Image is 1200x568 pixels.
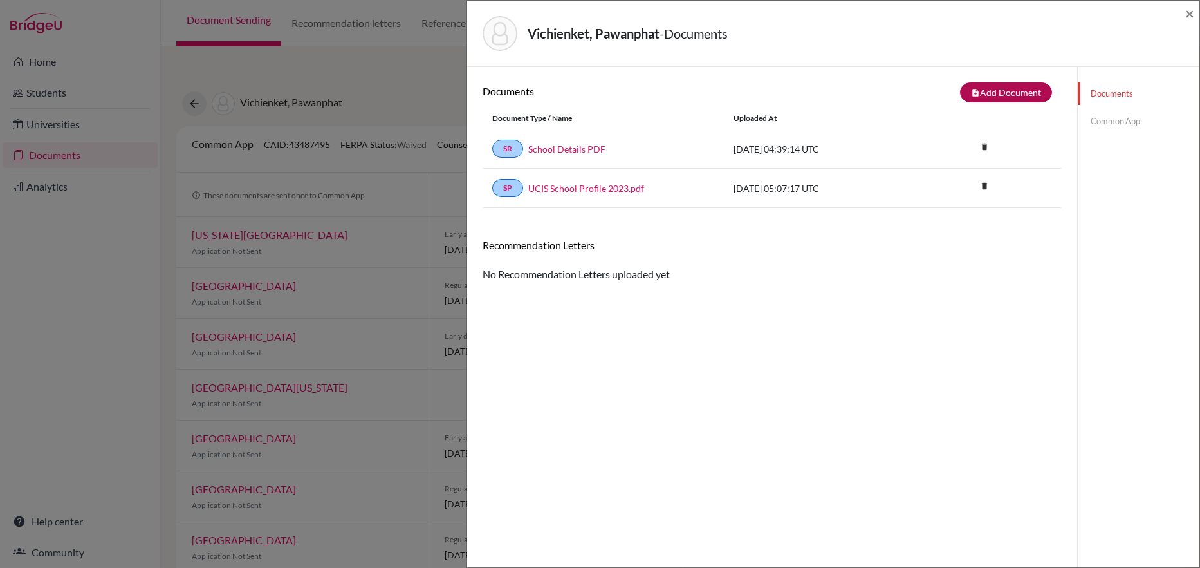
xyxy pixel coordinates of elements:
i: delete [975,176,994,196]
button: Close [1185,6,1194,21]
strong: Vichienket, Pawanphat [528,26,660,41]
a: Documents [1078,82,1199,105]
i: note_add [971,88,980,97]
a: UCIS School Profile 2023.pdf [528,182,644,195]
div: [DATE] 05:07:17 UTC [724,182,917,195]
div: [DATE] 04:39:14 UTC [724,142,917,156]
i: delete [975,137,994,156]
div: No Recommendation Letters uploaded yet [483,239,1062,282]
button: note_addAdd Document [960,82,1052,102]
a: Common App [1078,110,1199,133]
h6: Documents [483,85,772,97]
div: Uploaded at [724,113,917,124]
span: × [1185,4,1194,23]
a: SR [492,140,523,158]
a: School Details PDF [528,142,605,156]
a: SP [492,179,523,197]
a: delete [975,139,994,156]
a: delete [975,178,994,196]
div: Document Type / Name [483,113,724,124]
span: - Documents [660,26,728,41]
h6: Recommendation Letters [483,239,1062,251]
